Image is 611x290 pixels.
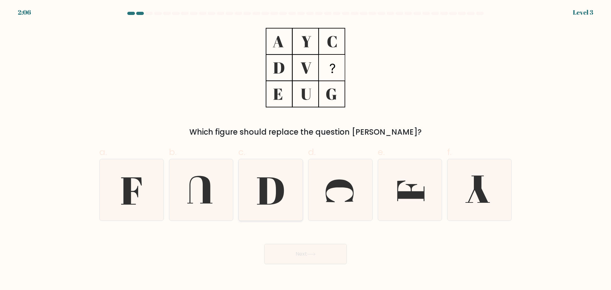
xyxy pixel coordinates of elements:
span: f. [447,146,452,158]
div: 2:06 [18,8,31,17]
span: c. [238,146,245,158]
span: a. [99,146,107,158]
span: e. [378,146,385,158]
span: b. [169,146,177,158]
span: d. [308,146,316,158]
div: Level 3 [573,8,593,17]
button: Next [264,244,347,264]
div: Which figure should replace the question [PERSON_NAME]? [103,126,508,138]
